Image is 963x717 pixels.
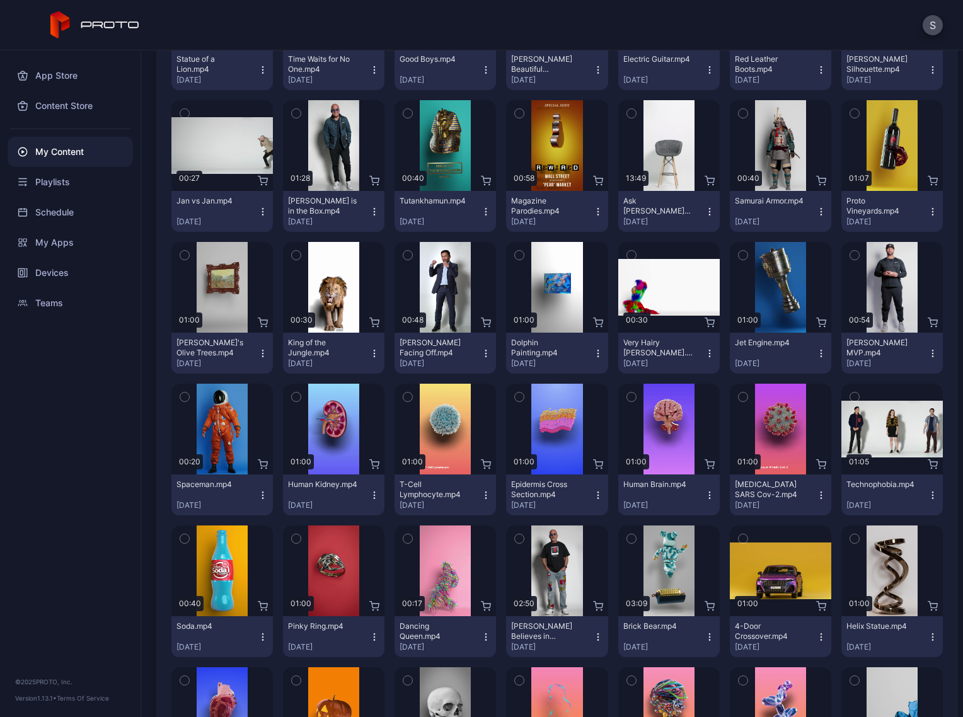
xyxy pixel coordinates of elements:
[618,333,720,374] button: Very Hairy [PERSON_NAME].mp4[DATE]
[288,217,369,227] div: [DATE]
[8,91,133,121] a: Content Store
[171,616,273,657] button: Soda.mp4[DATE]
[846,338,916,358] div: Albert Pujols MVP.mp4
[176,54,246,74] div: Statue of a Lion.mp4
[511,500,592,510] div: [DATE]
[506,333,608,374] button: Dolphin Painting.mp4[DATE]
[400,642,481,652] div: [DATE]
[623,642,705,652] div: [DATE]
[8,227,133,258] a: My Apps
[846,500,928,510] div: [DATE]
[730,49,831,90] button: Red Leather Boots.mp4[DATE]
[400,358,481,369] div: [DATE]
[841,474,943,515] button: Technophobia.mp4[DATE]
[400,479,469,500] div: T-Cell Lymphocyte.mp4
[395,333,496,374] button: [PERSON_NAME] Facing Off.mp4[DATE]
[395,49,496,90] button: Good Boys.mp4[DATE]
[400,217,481,227] div: [DATE]
[623,358,705,369] div: [DATE]
[57,694,109,702] a: Terms Of Service
[623,196,693,216] div: Ask Tim Draper Anything.mp4
[8,137,133,167] div: My Content
[735,217,816,227] div: [DATE]
[400,196,469,206] div: Tutankhamun.mp4
[171,474,273,515] button: Spaceman.mp4[DATE]
[506,49,608,90] button: [PERSON_NAME] Beautiful Disaster.mp4[DATE]
[15,677,125,687] div: © 2025 PROTO, Inc.
[171,191,273,232] button: Jan vs Jan.mp4[DATE]
[176,338,246,358] div: Van Gogh's Olive Trees.mp4
[8,60,133,91] a: App Store
[171,49,273,90] button: Statue of a Lion.mp4[DATE]
[288,338,357,358] div: King of the Jungle.mp4
[735,75,816,85] div: [DATE]
[288,54,357,74] div: Time Waits for No One.mp4
[395,616,496,657] button: Dancing Queen.mp4[DATE]
[283,191,384,232] button: [PERSON_NAME] is in the Box.mp4[DATE]
[735,358,816,369] div: [DATE]
[400,54,469,64] div: Good Boys.mp4
[288,479,357,490] div: Human Kidney.mp4
[288,642,369,652] div: [DATE]
[735,338,804,348] div: Jet Engine.mp4
[511,217,592,227] div: [DATE]
[735,479,804,500] div: Covid-19 SARS Cov-2.mp4
[846,621,916,631] div: Helix Statue.mp4
[8,258,133,288] a: Devices
[400,338,469,358] div: Manny Pacquiao Facing Off.mp4
[846,54,916,74] div: Billy Morrison's Silhouette.mp4
[735,500,816,510] div: [DATE]
[618,474,720,515] button: Human Brain.mp4[DATE]
[511,338,580,358] div: Dolphin Painting.mp4
[846,479,916,490] div: Technophobia.mp4
[8,288,133,318] a: Teams
[923,15,943,35] button: S
[176,217,258,227] div: [DATE]
[400,621,469,641] div: Dancing Queen.mp4
[176,500,258,510] div: [DATE]
[623,621,693,631] div: Brick Bear.mp4
[511,54,580,74] div: Billy Morrison's Beautiful Disaster.mp4
[730,474,831,515] button: [MEDICAL_DATA] SARS Cov-2.mp4[DATE]
[8,197,133,227] a: Schedule
[841,191,943,232] button: Proto Vineyards.mp4[DATE]
[400,500,481,510] div: [DATE]
[511,479,580,500] div: Epidermis Cross Section.mp4
[283,333,384,374] button: King of the Jungle.mp4[DATE]
[623,479,693,490] div: Human Brain.mp4
[623,217,705,227] div: [DATE]
[283,49,384,90] button: Time Waits for No One.mp4[DATE]
[288,196,357,216] div: Howie Mandel is in the Box.mp4
[288,500,369,510] div: [DATE]
[846,358,928,369] div: [DATE]
[623,54,693,64] div: Electric Guitar.mp4
[735,54,804,74] div: Red Leather Boots.mp4
[511,75,592,85] div: [DATE]
[400,75,481,85] div: [DATE]
[395,191,496,232] button: Tutankhamun.mp4[DATE]
[283,474,384,515] button: Human Kidney.mp4[DATE]
[735,621,804,641] div: 4-Door Crossover.mp4
[176,642,258,652] div: [DATE]
[288,358,369,369] div: [DATE]
[730,616,831,657] button: 4-Door Crossover.mp4[DATE]
[8,167,133,197] a: Playlists
[846,196,916,216] div: Proto Vineyards.mp4
[15,694,57,702] span: Version 1.13.1 •
[735,196,804,206] div: Samurai Armor.mp4
[506,616,608,657] button: [PERSON_NAME] Believes in Proto.mp4[DATE]
[730,333,831,374] button: Jet Engine.mp4[DATE]
[846,642,928,652] div: [DATE]
[841,616,943,657] button: Helix Statue.mp4[DATE]
[176,196,246,206] div: Jan vs Jan.mp4
[176,75,258,85] div: [DATE]
[395,474,496,515] button: T-Cell Lymphocyte.mp4[DATE]
[623,338,693,358] div: Very Hairy Jerry.mp4
[618,49,720,90] button: Electric Guitar.mp4[DATE]
[623,75,705,85] div: [DATE]
[176,479,246,490] div: Spaceman.mp4
[618,616,720,657] button: Brick Bear.mp4[DATE]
